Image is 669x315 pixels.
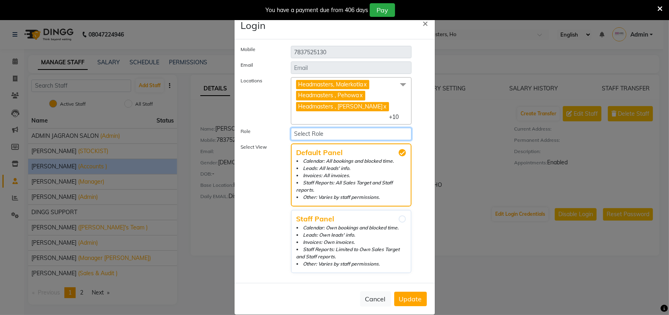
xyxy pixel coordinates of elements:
[296,165,406,172] li: Leads: All leads' info.
[235,77,285,121] label: Locations
[363,81,367,88] a: x
[423,17,428,29] span: ×
[291,46,412,58] input: Mobile
[298,103,383,110] span: Headmasters , [PERSON_NAME]
[266,6,368,14] div: You have a payment due from 406 days
[235,46,285,55] label: Mobile
[296,260,406,268] li: Other: Varies by staff permissions.
[296,194,406,201] li: Other: Varies by staff permissions.
[298,81,363,88] span: Headmasters, Malerkotla
[298,92,359,99] span: Headmasters , Pehowa
[296,149,406,156] span: Default Panel
[296,246,406,260] li: Staff Reports: Limited to Own Sales Target and Staff reports.
[296,179,406,194] li: Staff Reports: All Sales Target and Staff reports.
[235,128,285,137] label: Role
[296,172,406,179] li: Invoices: All invoices.
[235,61,285,71] label: Email
[296,231,406,239] li: Leads: Own leads' info.
[296,224,406,231] li: Calendar: Own bookings and blocked time.
[291,61,412,74] input: Email
[416,12,435,34] button: Close
[399,149,406,156] input: Default PanelCalendar: All bookings and blocked time.Leads: All leads' info.Invoices: All invoice...
[389,113,405,121] span: +10
[296,157,406,165] li: Calendar: All bookings and blocked time.
[359,92,363,99] a: x
[296,239,406,246] li: Invoices: Own invoices.
[399,295,422,303] span: Update
[383,103,387,110] a: x
[241,18,266,33] h4: Login
[296,215,406,223] span: Staff Panel
[394,292,427,306] button: Update
[235,143,285,273] label: Select View
[360,291,391,307] button: Cancel
[370,3,395,17] button: Pay
[399,215,406,223] input: Staff PanelCalendar: Own bookings and blocked time.Leads: Own leads' info.Invoices: Own invoices....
